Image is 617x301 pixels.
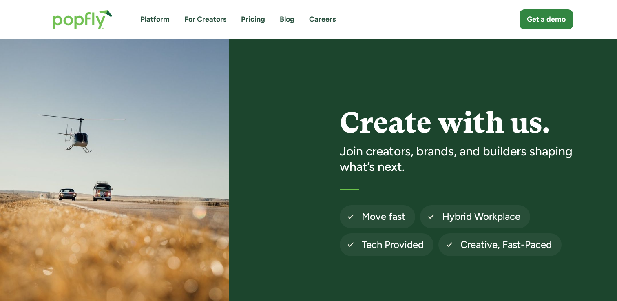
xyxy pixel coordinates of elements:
[140,14,170,24] a: Platform
[442,210,520,223] h4: Hybrid Workplace
[362,238,424,251] h4: Tech Provided
[309,14,336,24] a: Careers
[520,9,573,29] a: Get a demo
[280,14,294,24] a: Blog
[241,14,265,24] a: Pricing
[527,14,566,24] div: Get a demo
[340,144,586,174] h3: Join creators, brands, and builders shaping what’s next.
[184,14,226,24] a: For Creators
[362,210,405,223] h4: Move fast
[44,2,121,37] a: home
[340,107,586,139] h1: Create with us.
[460,238,552,251] h4: Creative, Fast-Paced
